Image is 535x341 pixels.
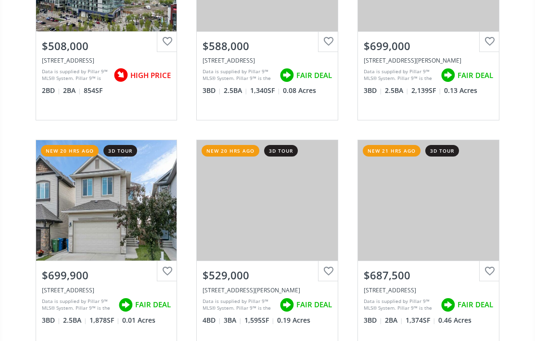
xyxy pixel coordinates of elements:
[42,315,61,325] span: 3 BD
[42,56,171,65] div: 615 6 Avenue SE #1107, Calgary, AB T2G 1S2
[364,39,493,53] div: $699,000
[444,86,477,95] span: 0.13 Acres
[277,66,296,85] img: rating icon
[42,68,109,82] div: Data is supplied by Pillar 9™ MLS® System. Pillar 9™ is the owner of the copyright in its MLS® Sy...
[364,268,493,283] div: $687,500
[203,298,275,312] div: Data is supplied by Pillar 9™ MLS® System. Pillar 9™ is the owner of the copyright in its MLS® Sy...
[111,66,130,85] img: rating icon
[296,300,332,310] span: FAIR DEAL
[42,286,171,294] div: 237 Panton Way NW, Calgary, AB T3K 0X4
[364,68,436,82] div: Data is supplied by Pillar 9™ MLS® System. Pillar 9™ is the owner of the copyright in its MLS® Sy...
[458,70,493,80] span: FAIR DEAL
[224,315,242,325] span: 3 BA
[385,315,403,325] span: 2 BA
[203,315,221,325] span: 4 BD
[203,56,332,65] div: 48 Silverado Range Close SW, Calgary, AB T2X 0C3
[277,315,310,325] span: 0.19 Acres
[364,315,382,325] span: 3 BD
[438,315,471,325] span: 0.46 Acres
[42,39,171,53] div: $508,000
[203,286,332,294] div: 4024 49 Avenue, Taber, AB T1G 1C8
[89,315,120,325] span: 1,878 SF
[42,298,114,312] div: Data is supplied by Pillar 9™ MLS® System. Pillar 9™ is the owner of the copyright in its MLS® Sy...
[224,86,248,95] span: 2.5 BA
[296,70,332,80] span: FAIR DEAL
[203,68,275,82] div: Data is supplied by Pillar 9™ MLS® System. Pillar 9™ is the owner of the copyright in its MLS® Sy...
[411,86,442,95] span: 2,139 SF
[385,86,409,95] span: 2.5 BA
[84,86,102,95] span: 854 SF
[135,300,171,310] span: FAIR DEAL
[42,268,171,283] div: $699,900
[116,295,135,315] img: rating icon
[203,86,221,95] span: 3 BD
[63,315,87,325] span: 2.5 BA
[277,295,296,315] img: rating icon
[364,86,382,95] span: 3 BD
[250,86,280,95] span: 1,340 SF
[406,315,436,325] span: 1,374 SF
[63,86,81,95] span: 2 BA
[122,315,155,325] span: 0.01 Acres
[438,295,458,315] img: rating icon
[364,56,493,65] div: 30 Thayer Close, Red Deer, AB T4P 0W7
[42,86,61,95] span: 2 BD
[130,70,171,80] span: HIGH PRICE
[458,300,493,310] span: FAIR DEAL
[438,66,458,85] img: rating icon
[364,298,436,312] div: Data is supplied by Pillar 9™ MLS® System. Pillar 9™ is the owner of the copyright in its MLS® Sy...
[203,268,332,283] div: $529,000
[244,315,275,325] span: 1,595 SF
[203,39,332,53] div: $588,000
[283,86,316,95] span: 0.08 Acres
[364,286,493,294] div: 42 Sunnyside Road, Rural Ponoka County, AB T0C 2J0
